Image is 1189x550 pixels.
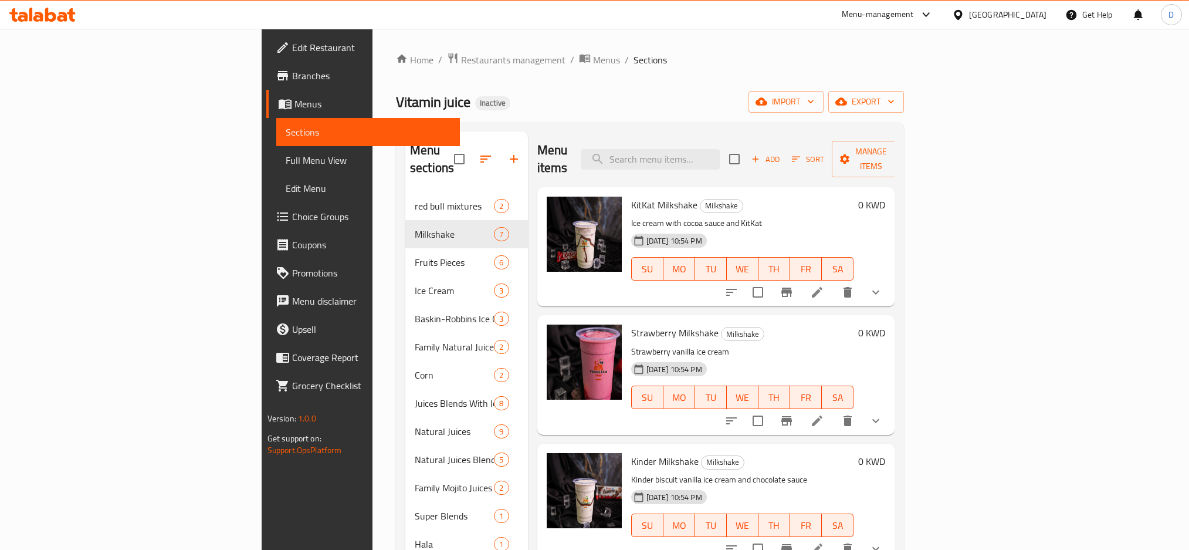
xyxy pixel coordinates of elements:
[822,386,853,409] button: SA
[822,514,853,537] button: SA
[834,278,862,306] button: delete
[789,150,827,168] button: Sort
[494,313,508,325] span: 3
[731,389,754,406] span: WE
[593,53,620,67] span: Menus
[570,53,574,67] li: /
[826,261,849,278] span: SA
[294,97,451,111] span: Menus
[415,453,494,467] div: Natural Juices Blends
[415,312,494,326] div: Baskin-Robbins Ice Cream
[748,91,824,113] button: import
[286,153,451,167] span: Full Menu View
[636,517,659,534] span: SU
[842,8,914,22] div: Menu-management
[747,150,784,168] span: Add item
[415,284,494,298] span: Ice Cream
[758,514,790,537] button: TH
[700,199,743,213] div: Milkshake
[494,509,509,523] div: items
[292,69,451,83] span: Branches
[494,257,508,268] span: 6
[642,364,707,375] span: [DATE] 10:54 PM
[405,474,528,502] div: Family Mojito Juices Boxes2
[717,278,746,306] button: sort-choices
[969,8,1046,21] div: [GEOGRAPHIC_DATA]
[834,407,862,435] button: delete
[494,539,508,550] span: 1
[727,257,758,281] button: WE
[494,340,509,354] div: items
[763,389,785,406] span: TH
[494,453,509,467] div: items
[415,255,494,269] span: Fruits Pieces
[266,90,460,118] a: Menus
[547,325,622,400] img: Strawberry Milkshake
[292,379,451,393] span: Grocery Checklist
[266,231,460,259] a: Coupons
[494,482,508,494] span: 2
[405,389,528,417] div: Juices Blends With Ice Cream8
[731,517,754,534] span: WE
[721,328,764,341] span: Milkshake
[642,235,707,247] span: [DATE] 10:54 PM
[826,517,849,534] span: SA
[636,261,659,278] span: SU
[415,199,494,213] div: red bull mixtures
[286,125,451,139] span: Sections
[547,197,622,272] img: KitKat Milkshake
[415,509,494,523] span: Super Blends
[405,446,528,474] div: Natural Juices Blends5
[405,305,528,333] div: Baskin-Robbins Ice Cream3
[758,386,790,409] button: TH
[494,285,508,296] span: 3
[625,53,629,67] li: /
[415,368,494,382] div: Corn
[790,514,822,537] button: FR
[475,98,510,108] span: Inactive
[727,514,758,537] button: WE
[631,514,663,537] button: SU
[717,407,746,435] button: sort-choices
[858,453,885,470] h6: 0 KWD
[292,210,451,224] span: Choice Groups
[494,284,509,298] div: items
[790,386,822,409] button: FR
[494,424,509,438] div: items
[494,199,509,213] div: items
[447,147,472,171] span: Select all sections
[792,153,824,166] span: Sort
[631,324,719,342] span: Strawberry Milkshake
[396,89,470,115] span: Vitamin juice
[405,502,528,530] div: Super Blends1
[286,181,451,195] span: Edit Menu
[668,517,690,534] span: MO
[747,150,784,168] button: Add
[695,386,727,409] button: TU
[862,278,890,306] button: show more
[700,199,743,212] span: Milkshake
[810,285,824,299] a: Edit menu item
[494,342,508,353] span: 2
[869,414,883,428] svg: Show Choices
[266,372,460,400] a: Grocery Checklist
[773,407,801,435] button: Branch-specific-item
[701,455,744,470] div: Milkshake
[862,407,890,435] button: show more
[447,52,565,68] a: Restaurants management
[631,216,854,231] p: Ice cream with cocoa sauce and KitKat
[298,411,316,426] span: 1.0.0
[773,278,801,306] button: Branch-specific-item
[700,517,722,534] span: TU
[494,481,509,495] div: items
[841,144,901,174] span: Manage items
[795,517,817,534] span: FR
[494,426,508,437] span: 9
[494,227,509,241] div: items
[631,473,854,487] p: Kinder biscuit vanilla ice cream and chocolate sauce
[405,361,528,389] div: Corn2
[790,257,822,281] button: FR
